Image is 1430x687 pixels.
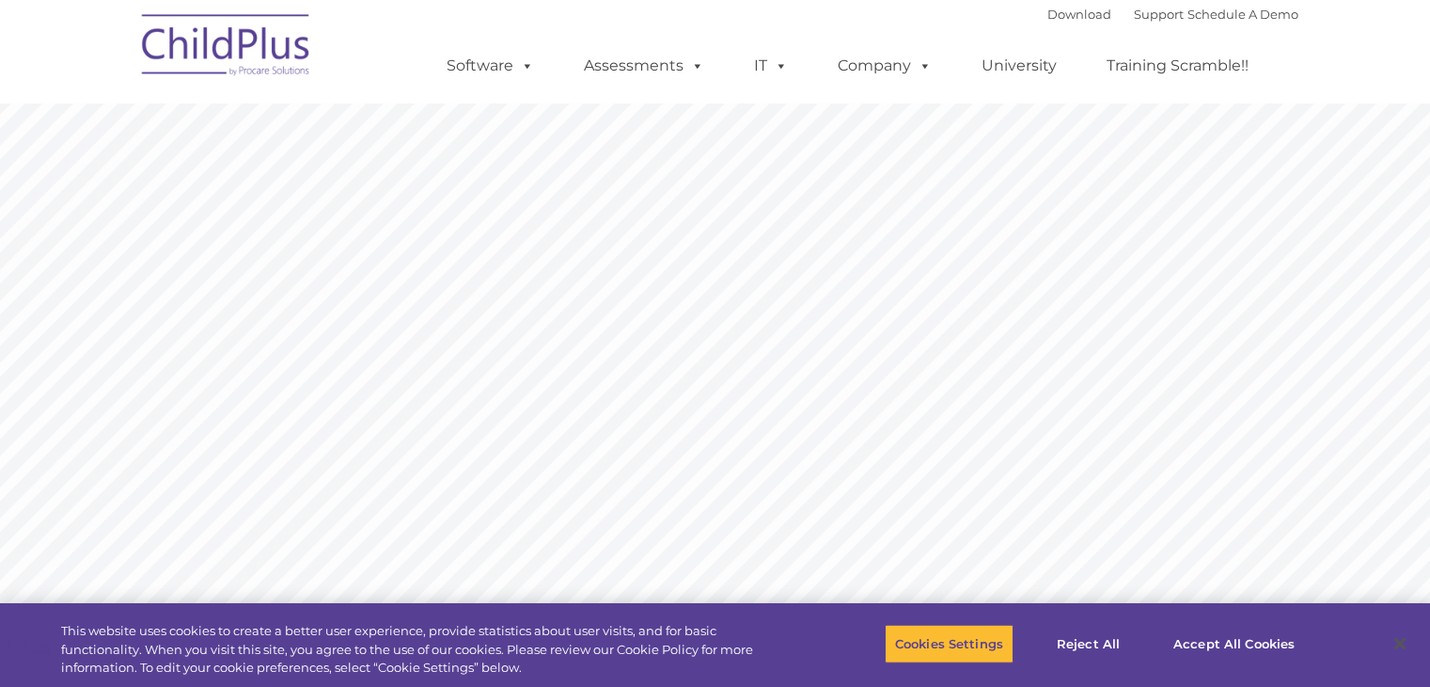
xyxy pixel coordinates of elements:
[1379,623,1421,664] button: Close
[565,47,723,85] a: Assessments
[1134,7,1184,22] a: Support
[133,1,321,95] img: ChildPlus by Procare Solutions
[428,47,553,85] a: Software
[1088,47,1267,85] a: Training Scramble!!
[819,47,951,85] a: Company
[735,47,807,85] a: IT
[1029,624,1147,663] button: Reject All
[963,47,1076,85] a: University
[885,624,1014,663] button: Cookies Settings
[1047,7,1111,22] a: Download
[1047,7,1298,22] font: |
[1187,7,1298,22] a: Schedule A Demo
[1163,624,1305,663] button: Accept All Cookies
[61,622,787,678] div: This website uses cookies to create a better user experience, provide statistics about user visit...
